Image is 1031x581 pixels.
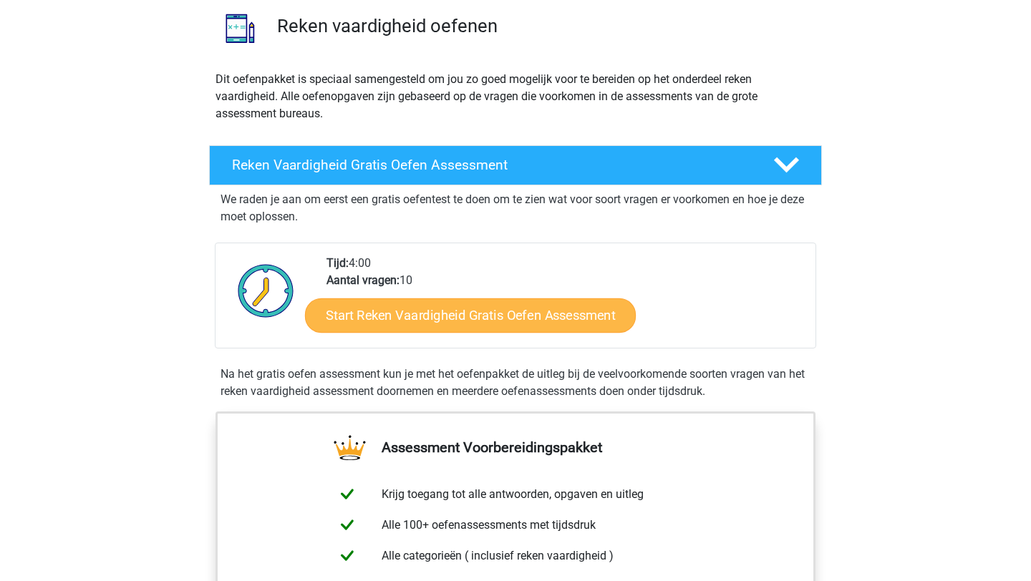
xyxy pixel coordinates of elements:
[216,71,815,122] p: Dit oefenpakket is speciaal samengesteld om jou zo goed mogelijk voor te bereiden op het onderdee...
[316,255,815,348] div: 4:00 10
[326,256,349,270] b: Tijd:
[305,298,636,332] a: Start Reken Vaardigheid Gratis Oefen Assessment
[232,157,750,173] h4: Reken Vaardigheid Gratis Oefen Assessment
[221,191,810,225] p: We raden je aan om eerst een gratis oefentest te doen om te zien wat voor soort vragen er voorkom...
[215,366,816,400] div: Na het gratis oefen assessment kun je met het oefenpakket de uitleg bij de veelvoorkomende soorte...
[326,273,400,287] b: Aantal vragen:
[203,145,828,185] a: Reken Vaardigheid Gratis Oefen Assessment
[230,255,302,326] img: Klok
[277,15,810,37] h3: Reken vaardigheid oefenen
